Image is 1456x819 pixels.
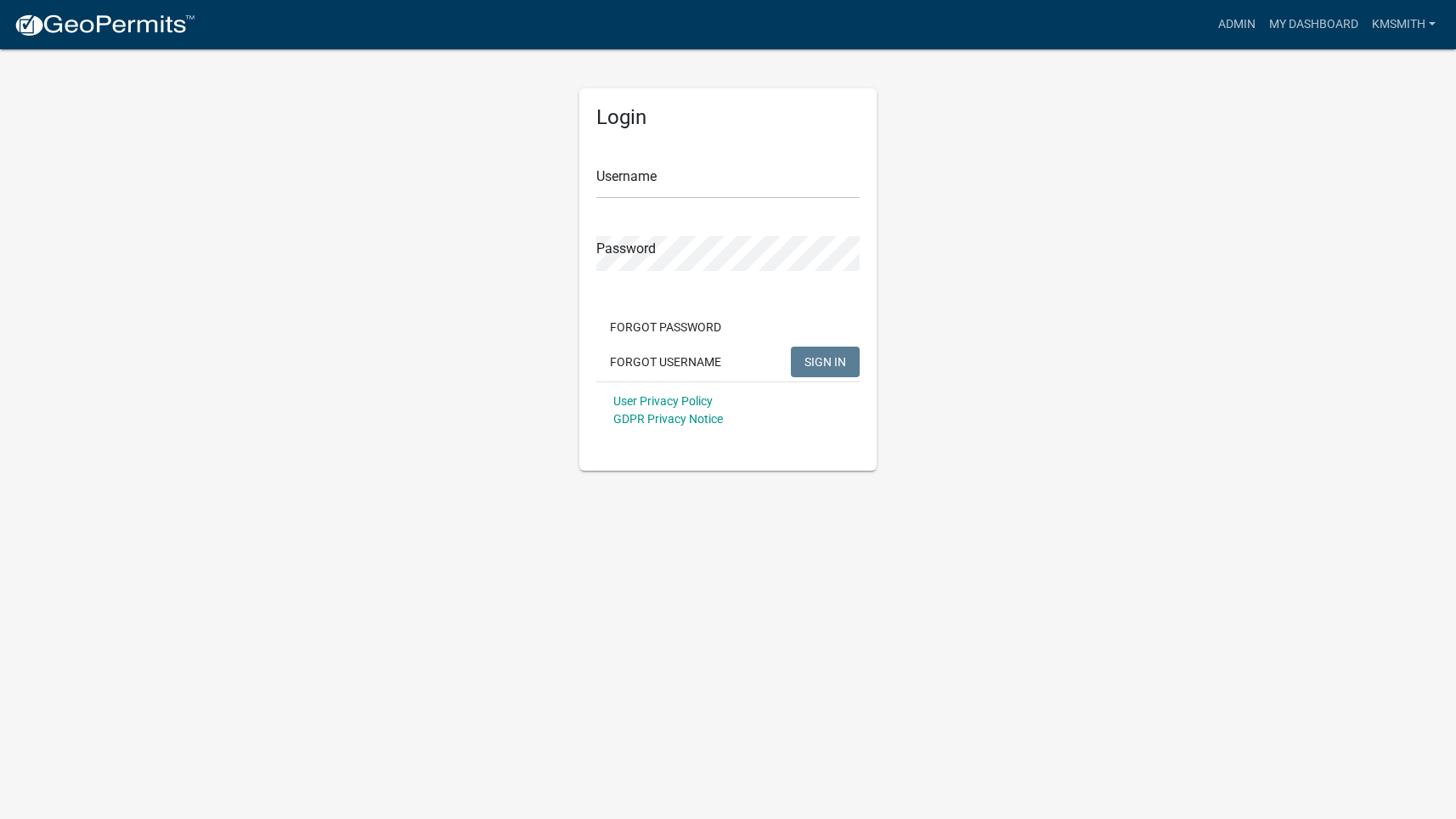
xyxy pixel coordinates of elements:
span: SIGN IN [804,354,846,368]
a: kmsmith [1365,8,1442,41]
a: User Privacy Policy [613,394,713,408]
a: GDPR Privacy Notice [613,412,723,426]
button: Forgot Password [596,312,735,342]
h5: Login [596,105,860,130]
a: Admin [1211,8,1262,41]
button: SIGN IN [791,347,860,377]
button: Forgot Username [596,347,735,377]
a: My Dashboard [1262,8,1365,41]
